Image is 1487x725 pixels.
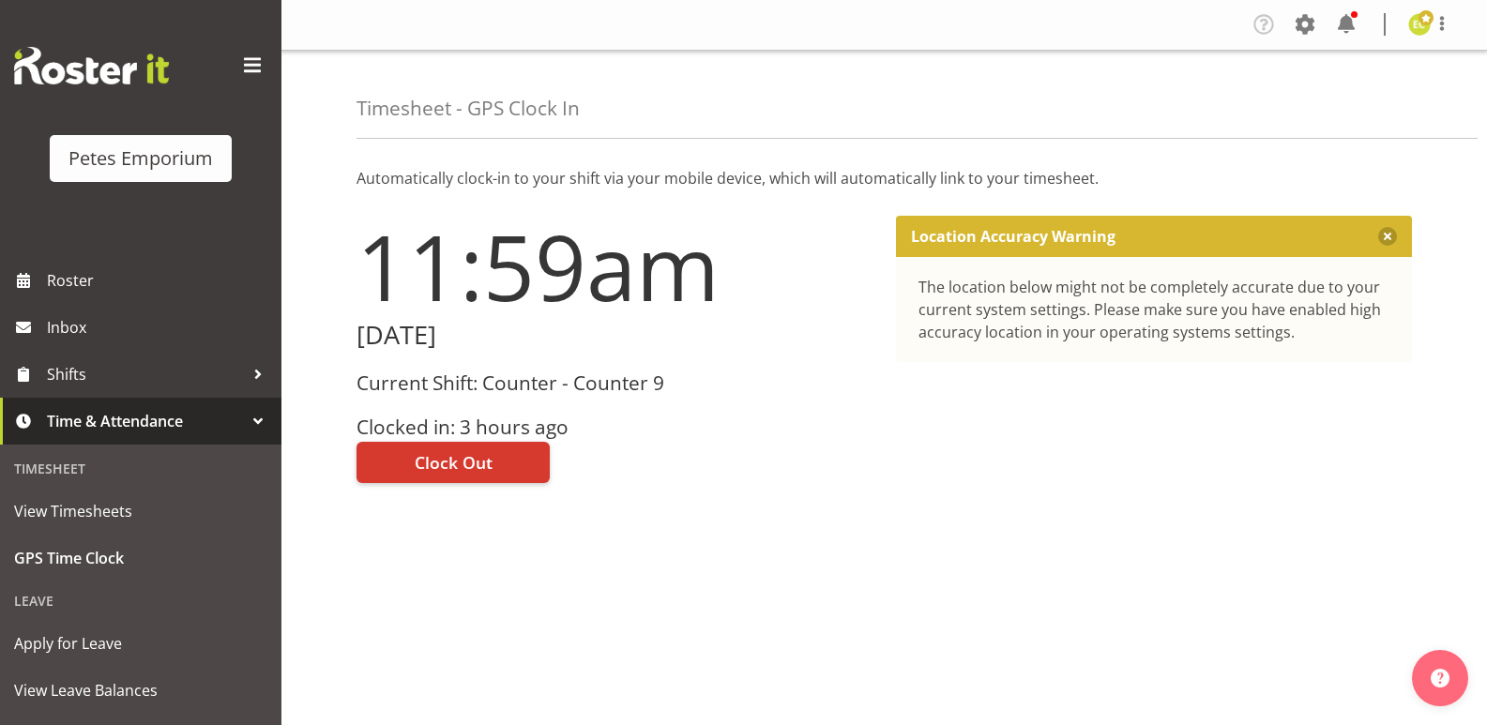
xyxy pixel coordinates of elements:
[1408,13,1431,36] img: emma-croft7499.jpg
[14,47,169,84] img: Rosterit website logo
[1431,669,1449,687] img: help-xxl-2.png
[5,667,277,714] a: View Leave Balances
[1378,227,1397,246] button: Close message
[5,620,277,667] a: Apply for Leave
[68,144,213,173] div: Petes Emporium
[357,98,580,119] h4: Timesheet - GPS Clock In
[357,216,873,317] h1: 11:59am
[911,227,1115,246] p: Location Accuracy Warning
[14,544,267,572] span: GPS Time Clock
[5,488,277,535] a: View Timesheets
[47,360,244,388] span: Shifts
[47,313,272,341] span: Inbox
[47,407,244,435] span: Time & Attendance
[14,676,267,704] span: View Leave Balances
[47,266,272,295] span: Roster
[14,497,267,525] span: View Timesheets
[918,276,1390,343] div: The location below might not be completely accurate due to your current system settings. Please m...
[357,416,873,438] h3: Clocked in: 3 hours ago
[357,167,1412,189] p: Automatically clock-in to your shift via your mobile device, which will automatically link to you...
[357,372,873,394] h3: Current Shift: Counter - Counter 9
[14,629,267,657] span: Apply for Leave
[5,535,277,582] a: GPS Time Clock
[5,582,277,620] div: Leave
[415,450,493,475] span: Clock Out
[357,442,550,483] button: Clock Out
[357,321,873,350] h2: [DATE]
[5,449,277,488] div: Timesheet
